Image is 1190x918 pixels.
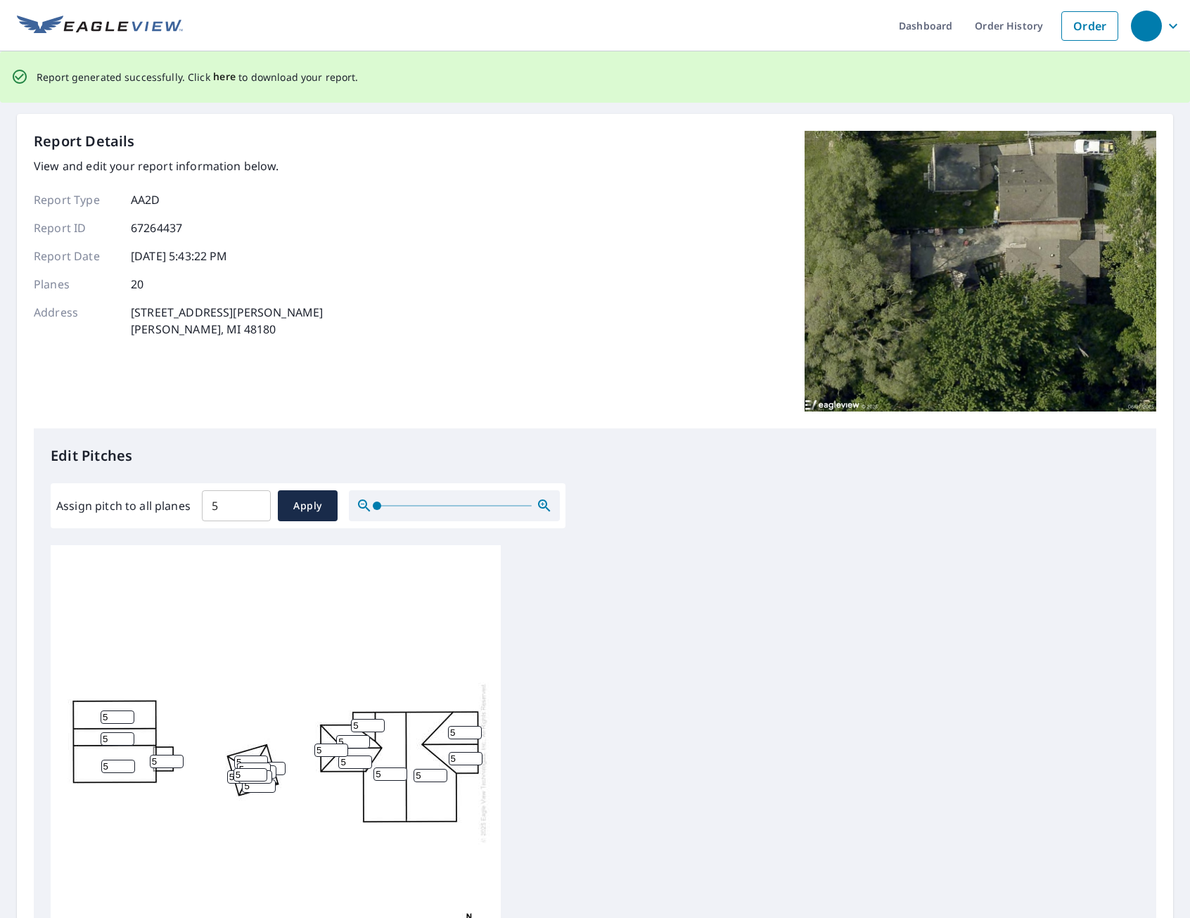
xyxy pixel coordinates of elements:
img: Top image [805,131,1156,412]
p: AA2D [131,191,160,208]
p: Planes [34,276,118,293]
input: 00.0 [202,486,271,525]
p: [STREET_ADDRESS][PERSON_NAME] [PERSON_NAME], MI 48180 [131,304,323,338]
button: Apply [278,490,338,521]
img: EV Logo [17,15,183,37]
p: 20 [131,276,143,293]
p: Address [34,304,118,338]
p: Report ID [34,219,118,236]
p: Report Date [34,248,118,264]
p: [DATE] 5:43:22 PM [131,248,228,264]
p: View and edit your report information below. [34,158,323,174]
span: Apply [289,497,326,515]
p: Report Type [34,191,118,208]
a: Order [1061,11,1118,41]
p: Edit Pitches [51,445,1139,466]
p: Report generated successfully. Click to download your report. [37,68,359,86]
p: Report Details [34,131,135,152]
p: 67264437 [131,219,182,236]
label: Assign pitch to all planes [56,497,191,514]
button: here [213,68,236,86]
